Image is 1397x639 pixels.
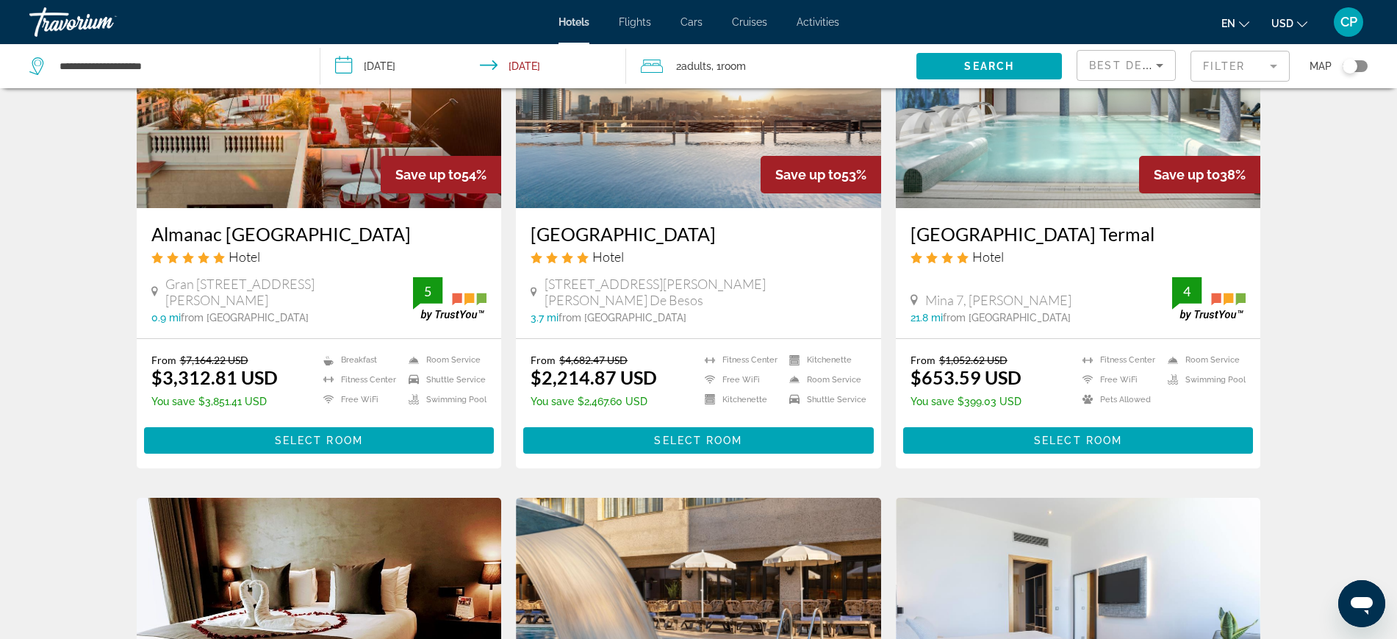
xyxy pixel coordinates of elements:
[151,396,195,407] span: You save
[1172,282,1202,300] div: 4
[531,396,657,407] p: $2,467.60 USD
[943,312,1071,324] span: from [GEOGRAPHIC_DATA]
[761,156,881,193] div: 53%
[531,354,556,366] span: From
[903,431,1254,447] a: Select Room
[1338,580,1385,627] iframe: Botón para iniciar la ventana de mensajería
[1190,50,1290,82] button: Filter
[559,354,628,366] del: $4,682.47 USD
[711,56,746,76] span: , 1
[676,56,711,76] span: 2
[1075,393,1160,406] li: Pets Allowed
[782,393,866,406] li: Shuttle Service
[523,431,874,447] a: Select Room
[911,249,1246,265] div: 4 star Hotel
[916,53,1062,79] button: Search
[181,312,309,324] span: from [GEOGRAPHIC_DATA]
[1271,13,1307,34] button: Change currency
[1089,60,1166,71] span: Best Deals
[680,16,703,28] a: Cars
[559,16,589,28] a: Hotels
[972,249,1004,265] span: Hotel
[697,354,782,366] li: Fitness Center
[151,312,181,324] span: 0.9 mi
[401,374,486,386] li: Shuttle Service
[903,427,1254,454] button: Select Room
[1329,7,1368,38] button: User Menu
[1271,18,1293,29] span: USD
[531,396,574,407] span: You save
[681,60,711,72] span: Adults
[925,292,1071,308] span: Mina 7, [PERSON_NAME]
[275,435,363,446] span: Select Room
[229,249,260,265] span: Hotel
[1332,60,1368,73] button: Toggle map
[151,396,278,407] p: $3,851.41 USD
[165,276,413,308] span: Gran [STREET_ADDRESS][PERSON_NAME]
[316,374,401,386] li: Fitness Center
[401,393,486,406] li: Swimming Pool
[151,366,278,388] ins: $3,312.81 USD
[523,427,874,454] button: Select Room
[531,249,866,265] div: 4 star Hotel
[732,16,767,28] a: Cruises
[911,396,1021,407] p: $399.03 USD
[531,223,866,245] a: [GEOGRAPHIC_DATA]
[1160,354,1246,366] li: Room Service
[797,16,839,28] a: Activities
[1172,277,1246,321] img: trustyou-badge.svg
[151,223,487,245] a: Almanac [GEOGRAPHIC_DATA]
[654,435,742,446] span: Select Room
[413,277,486,321] img: trustyou-badge.svg
[1160,374,1246,386] li: Swimming Pool
[316,393,401,406] li: Free WiFi
[151,249,487,265] div: 5 star Hotel
[29,3,176,41] a: Travorium
[1075,374,1160,386] li: Free WiFi
[1089,57,1163,74] mat-select: Sort by
[401,354,486,366] li: Room Service
[782,354,866,366] li: Kitchenette
[775,167,841,182] span: Save up to
[1340,15,1357,29] span: CP
[697,393,782,406] li: Kitchenette
[395,167,462,182] span: Save up to
[413,282,442,300] div: 5
[697,374,782,386] li: Free WiFi
[144,431,495,447] a: Select Room
[381,156,501,193] div: 54%
[911,396,954,407] span: You save
[911,312,943,324] span: 21.8 mi
[144,427,495,454] button: Select Room
[911,354,935,366] span: From
[1075,354,1160,366] li: Fitness Center
[911,366,1021,388] ins: $653.59 USD
[721,60,746,72] span: Room
[592,249,624,265] span: Hotel
[1034,435,1122,446] span: Select Room
[619,16,651,28] a: Flights
[559,312,686,324] span: from [GEOGRAPHIC_DATA]
[1310,56,1332,76] span: Map
[1139,156,1260,193] div: 38%
[964,60,1014,72] span: Search
[545,276,866,308] span: [STREET_ADDRESS][PERSON_NAME][PERSON_NAME] De Besos
[180,354,248,366] del: $7,164.22 USD
[320,44,626,88] button: Check-in date: Oct 5, 2025 Check-out date: Oct 11, 2025
[1154,167,1220,182] span: Save up to
[626,44,917,88] button: Travelers: 2 adults, 0 children
[939,354,1008,366] del: $1,052.62 USD
[151,354,176,366] span: From
[1221,18,1235,29] span: en
[531,312,559,324] span: 3.7 mi
[531,366,657,388] ins: $2,214.87 USD
[911,223,1246,245] a: [GEOGRAPHIC_DATA] Termal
